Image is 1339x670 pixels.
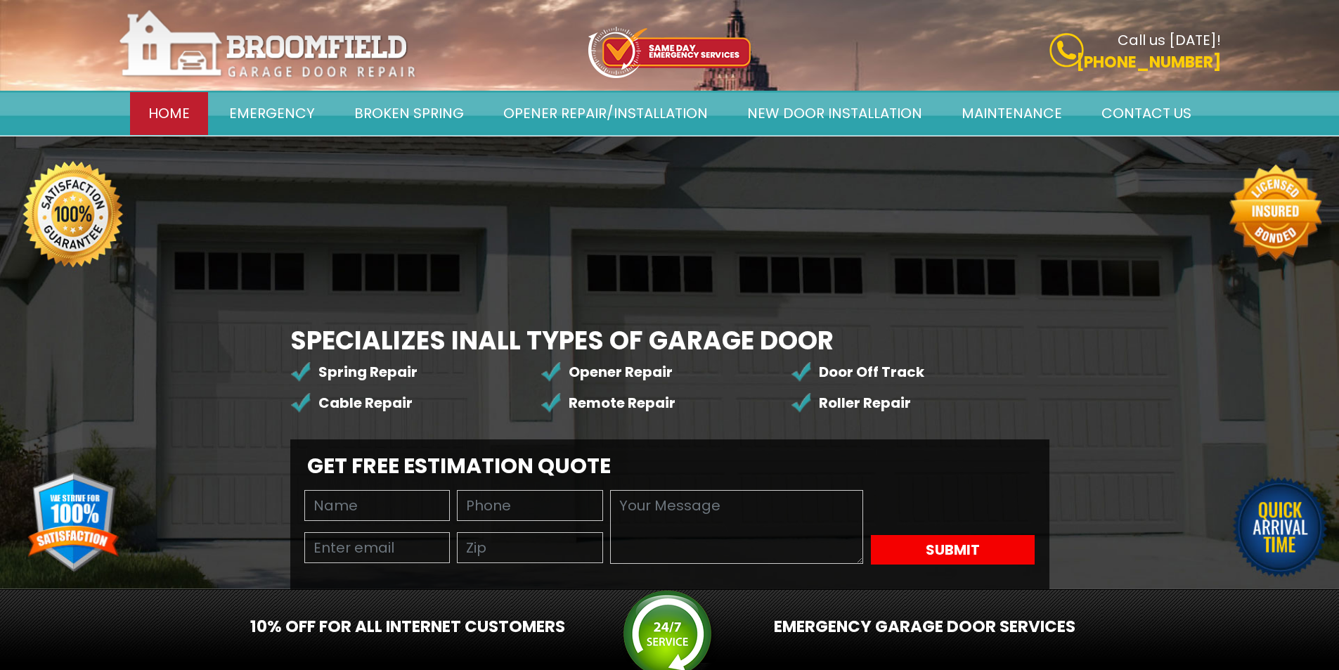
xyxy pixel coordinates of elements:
b: Call us [DATE]! [1118,30,1221,50]
a: Maintenance [943,92,1080,135]
li: Spring Repair [290,356,541,387]
img: Broomfield.png [118,8,419,80]
img: icon-top.png [588,27,751,78]
input: Zip [457,532,603,563]
iframe: reCAPTCHA [871,490,1035,532]
input: Phone [457,490,603,521]
li: Door Off Track [791,356,1041,387]
input: Name [304,490,451,521]
a: Home [130,92,208,135]
input: Enter email [304,532,451,563]
a: Broken Spring [336,92,482,135]
li: Roller Repair [791,387,1041,418]
span: All Types of Garage Door [478,323,834,359]
button: Submit [871,535,1035,565]
li: Remote Repair [541,387,791,418]
h2: Emergency Garage Door services [774,617,1222,637]
p: [PHONE_NUMBER] [867,51,1221,74]
a: Emergency [211,92,333,135]
h2: Get Free Estimation Quote [297,453,1042,479]
h2: 10% OFF For All Internet Customers [118,617,566,637]
a: Opener Repair/Installation [485,92,726,135]
a: New door installation [729,92,940,135]
a: Call us [DATE]! [PHONE_NUMBER] [867,33,1221,74]
a: Contact Us [1083,92,1210,135]
li: Opener Repair [541,356,791,387]
li: Cable Repair [290,387,541,418]
b: Specializes in [290,323,834,359]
